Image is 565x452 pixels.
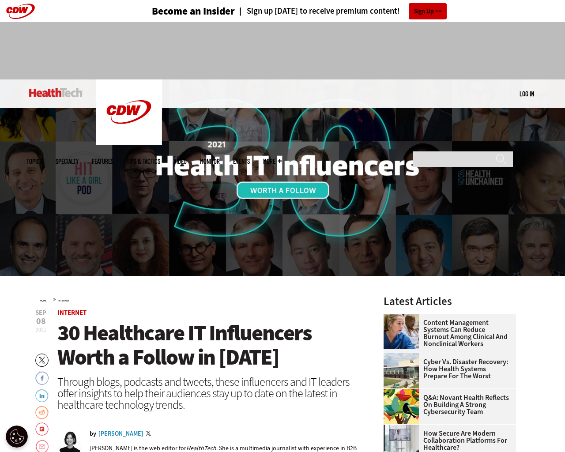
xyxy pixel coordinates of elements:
div: Cookie Settings [6,426,28,448]
a: Sign up [DATE] to receive premium content! [235,7,400,15]
iframe: advertisement [122,31,443,71]
a: Sign Up [409,3,447,19]
a: Log in [520,90,534,98]
a: care team speaks with physician over conference call [384,425,423,432]
a: Features [92,158,113,165]
a: Internet [58,299,69,302]
div: Through blogs, podcasts and tweets, these influencers and IT leaders offer insights to help their... [57,376,360,411]
h3: Become an Insider [152,6,235,16]
a: Twitter [146,431,154,438]
span: Specialty [56,158,79,165]
a: How Secure Are Modern Collaboration Platforms for Healthcare? [384,430,511,451]
a: Become an Insider [119,6,235,16]
a: Events [233,158,250,165]
a: Internet [57,308,87,317]
span: by [90,431,96,437]
span: Sep [35,309,46,316]
span: 08 [35,317,46,326]
img: Home [96,79,162,145]
a: Tips & Tactics [127,158,160,165]
a: nurses talk in front of desktop computer [384,314,423,321]
span: 30 Healthcare IT Influencers Worth a Follow in [DATE] [57,318,312,372]
a: Cyber vs. Disaster Recovery: How Health Systems Prepare for the Worst [384,358,511,380]
a: CDW [96,138,162,147]
a: Video [173,158,187,165]
a: MonITor [200,158,220,165]
a: University of Vermont Medical Center’s main campus [384,353,423,360]
img: abstract illustration of a tree [384,389,419,424]
span: 2021 [36,326,46,333]
a: Home [40,299,46,302]
span: Topics [26,158,42,165]
a: abstract illustration of a tree [384,389,423,396]
button: Open Preferences [6,426,28,448]
a: Q&A: Novant Health Reflects on Building a Strong Cybersecurity Team [384,394,511,415]
img: University of Vermont Medical Center’s main campus [384,353,419,388]
a: Content Management Systems Can Reduce Burnout Among Clinical and Nonclinical Workers [384,319,511,347]
a: [PERSON_NAME] [98,431,143,437]
div: User menu [520,89,534,98]
span: More [263,158,282,165]
img: nurses talk in front of desktop computer [384,314,419,349]
h3: Latest Articles [384,296,516,307]
img: Home [29,88,83,97]
div: » [40,296,360,303]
